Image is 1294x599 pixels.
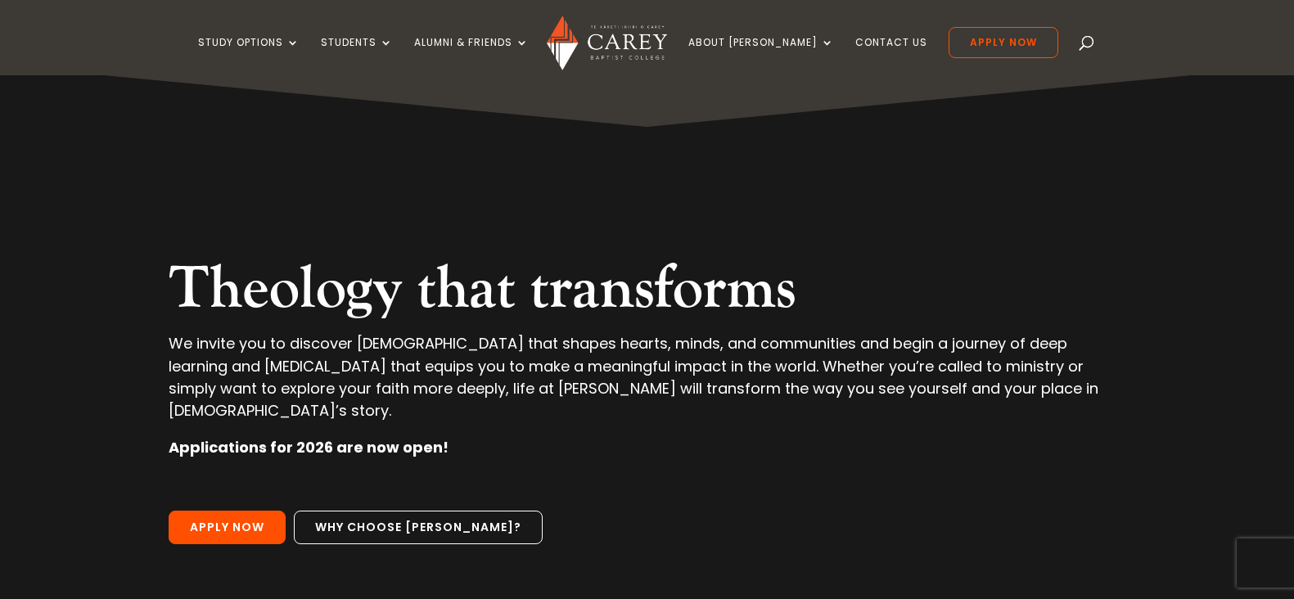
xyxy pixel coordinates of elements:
[414,37,529,75] a: Alumni & Friends
[169,332,1125,436] p: We invite you to discover [DEMOGRAPHIC_DATA] that shapes hearts, minds, and communities and begin...
[294,511,543,545] a: Why choose [PERSON_NAME]?
[321,37,393,75] a: Students
[547,16,667,70] img: Carey Baptist College
[169,254,1125,332] h2: Theology that transforms
[169,511,286,545] a: Apply Now
[688,37,834,75] a: About [PERSON_NAME]
[169,437,449,457] strong: Applications for 2026 are now open!
[855,37,927,75] a: Contact Us
[949,27,1058,58] a: Apply Now
[198,37,300,75] a: Study Options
